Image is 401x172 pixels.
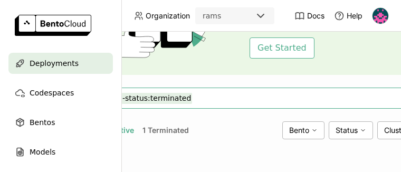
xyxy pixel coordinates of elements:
[289,126,309,135] span: Bento
[334,11,362,21] div: Help
[30,87,74,99] span: Codespaces
[8,112,113,133] a: Bentos
[146,11,190,21] span: Organization
[15,15,91,36] img: logo
[373,8,388,24] img: Ram V
[30,57,79,70] span: Deployments
[140,123,191,137] button: 1 Terminated
[203,11,221,21] div: rams
[329,121,373,139] div: Status
[8,141,113,163] a: Models
[250,37,314,59] button: Get Started
[294,11,324,21] a: Docs
[8,53,113,74] a: Deployments
[347,11,362,21] span: Help
[336,126,358,135] span: Status
[307,11,324,21] span: Docs
[30,146,55,158] span: Models
[222,11,223,22] input: Selected rams.
[8,82,113,103] a: Codespaces
[30,116,55,129] span: Bentos
[282,121,324,139] div: Bento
